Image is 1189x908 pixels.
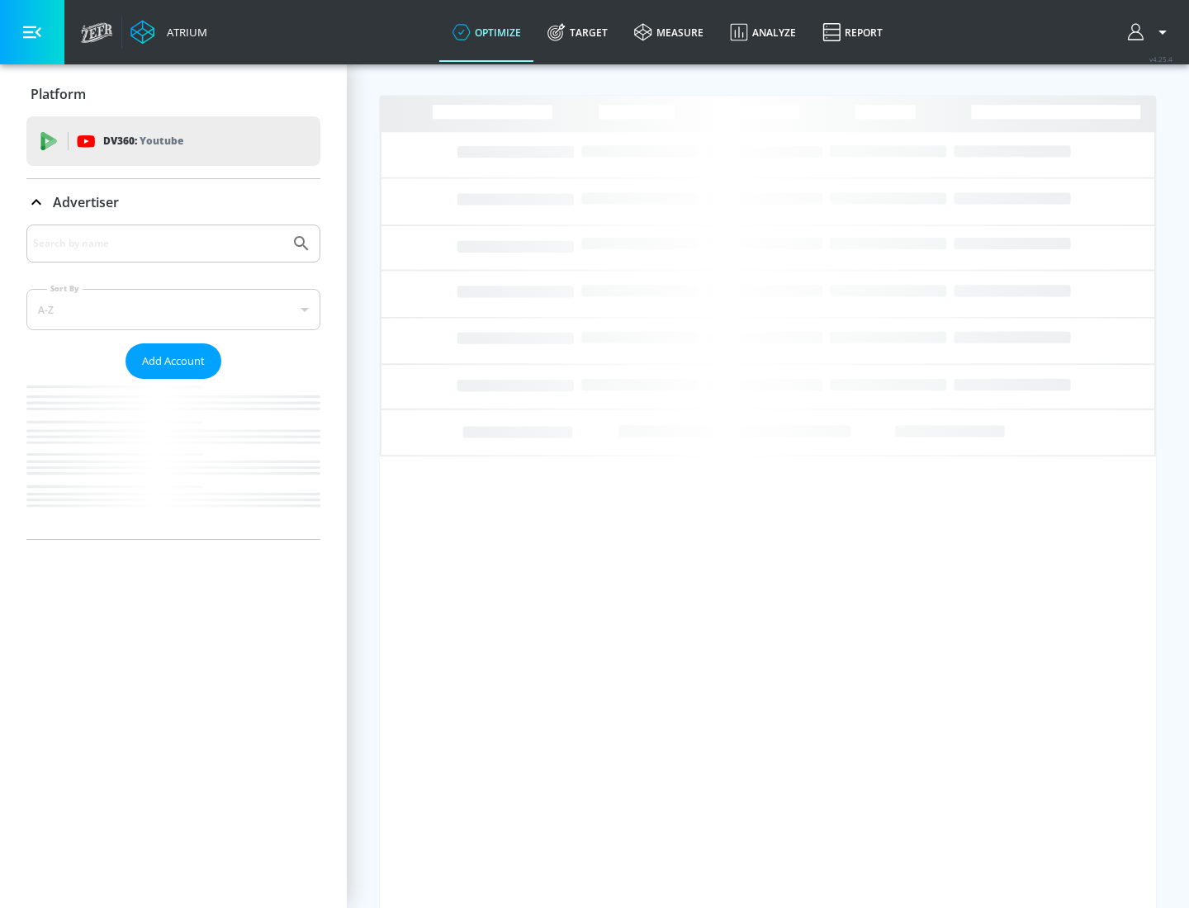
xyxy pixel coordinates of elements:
div: Advertiser [26,225,320,539]
p: DV360: [103,132,183,150]
div: DV360: Youtube [26,116,320,166]
span: Add Account [142,352,205,371]
label: Sort By [47,283,83,294]
a: Target [534,2,621,62]
p: Youtube [140,132,183,149]
div: Atrium [160,25,207,40]
a: optimize [439,2,534,62]
div: Advertiser [26,179,320,225]
span: v 4.25.4 [1149,54,1172,64]
input: Search by name [33,233,283,254]
p: Advertiser [53,193,119,211]
nav: list of Advertiser [26,379,320,539]
p: Platform [31,85,86,103]
div: Platform [26,71,320,117]
a: Report [809,2,896,62]
a: measure [621,2,717,62]
a: Atrium [130,20,207,45]
button: Add Account [126,343,221,379]
div: A-Z [26,289,320,330]
a: Analyze [717,2,809,62]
